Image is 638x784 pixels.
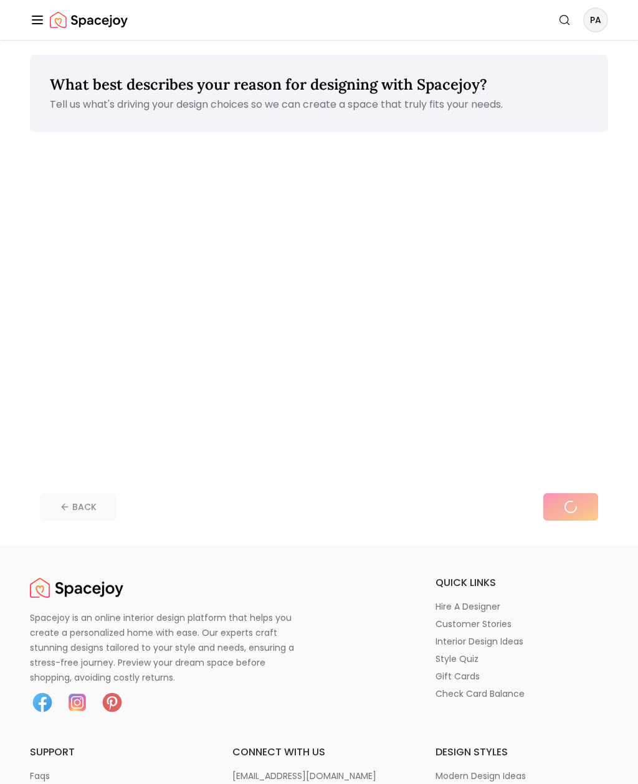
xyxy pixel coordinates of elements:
span: What best describes your reason for designing with Spacejoy? [50,75,487,94]
a: [EMAIL_ADDRESS][DOMAIN_NAME] [232,770,405,782]
p: faqs [30,770,50,782]
a: customer stories [436,618,608,630]
a: hire a designer [436,600,608,613]
h6: design styles [436,745,608,760]
img: Facebook icon [30,690,55,715]
p: modern design ideas [436,770,526,782]
p: [EMAIL_ADDRESS][DOMAIN_NAME] [232,770,376,782]
button: PA [583,7,608,32]
p: interior design ideas [436,635,523,648]
img: Spacejoy Logo [50,7,128,32]
a: Spacejoy [30,575,123,600]
a: modern design ideas [436,770,608,782]
a: Spacejoy [50,7,128,32]
p: Spacejoy is an online interior design platform that helps you create a personalized home with eas... [30,610,309,685]
a: check card balance [436,687,608,700]
p: Tell us what's driving your design choices so we can create a space that truly fits your needs. [50,97,588,112]
p: gift cards [436,670,480,682]
a: gift cards [436,670,608,682]
a: style quiz [436,653,608,665]
img: Spacejoy Logo [30,575,123,600]
img: Pinterest icon [100,690,125,715]
p: style quiz [436,653,478,665]
a: interior design ideas [436,635,608,648]
span: PA [584,9,607,31]
h6: support [30,745,202,760]
h6: quick links [436,575,608,590]
p: customer stories [436,618,512,630]
p: hire a designer [436,600,500,613]
p: check card balance [436,687,525,700]
h6: connect with us [232,745,405,760]
a: faqs [30,770,202,782]
img: Instagram icon [65,690,90,715]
